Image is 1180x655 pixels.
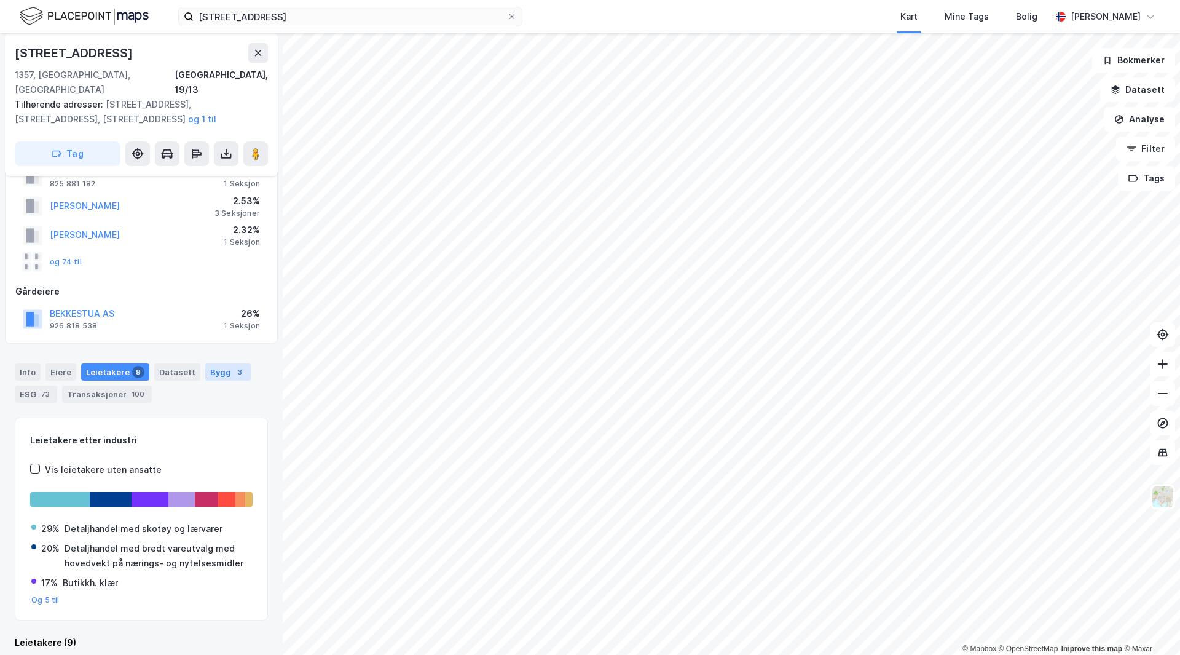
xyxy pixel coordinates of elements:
[154,363,200,381] div: Datasett
[962,645,996,653] a: Mapbox
[1092,48,1175,73] button: Bokmerker
[41,541,60,556] div: 20%
[224,179,260,189] div: 1 Seksjon
[194,7,507,26] input: Søk på adresse, matrikkel, gårdeiere, leietakere eller personer
[224,306,260,321] div: 26%
[205,363,251,381] div: Bygg
[81,363,149,381] div: Leietakere
[15,97,258,127] div: [STREET_ADDRESS], [STREET_ADDRESS], [STREET_ADDRESS]
[15,141,120,166] button: Tag
[41,576,58,590] div: 17%
[15,363,41,381] div: Info
[1071,9,1141,24] div: [PERSON_NAME]
[62,386,152,403] div: Transaksjoner
[15,635,268,650] div: Leietakere (9)
[45,363,76,381] div: Eiere
[214,208,260,218] div: 3 Seksjoner
[65,541,251,571] div: Detaljhandel med bredt vareutvalg med hovedvekt på nærings- og nytelsesmidler
[1061,645,1122,653] a: Improve this map
[15,43,135,63] div: [STREET_ADDRESS]
[15,284,267,299] div: Gårdeiere
[30,433,253,448] div: Leietakere etter industri
[41,522,60,536] div: 29%
[214,194,260,208] div: 2.53%
[65,522,222,536] div: Detaljhandel med skotøy og lærvarer
[39,388,52,400] div: 73
[234,366,246,378] div: 3
[50,179,95,189] div: 825 881 182
[1100,77,1175,102] button: Datasett
[224,321,260,331] div: 1 Seksjon
[900,9,918,24] div: Kart
[1151,485,1174,509] img: Z
[31,595,60,605] button: Og 5 til
[132,366,144,378] div: 9
[15,386,57,403] div: ESG
[15,99,106,109] span: Tilhørende adresser:
[175,68,268,97] div: [GEOGRAPHIC_DATA], 19/13
[1104,107,1175,132] button: Analyse
[224,223,260,237] div: 2.32%
[129,388,147,400] div: 100
[1016,9,1037,24] div: Bolig
[63,576,118,590] div: Butikkh. klær
[945,9,989,24] div: Mine Tags
[1116,137,1175,161] button: Filter
[224,237,260,247] div: 1 Seksjon
[15,68,175,97] div: 1357, [GEOGRAPHIC_DATA], [GEOGRAPHIC_DATA]
[1119,596,1180,655] iframe: Chat Widget
[50,321,97,331] div: 926 818 538
[1118,166,1175,191] button: Tags
[45,462,162,477] div: Vis leietakere uten ansatte
[20,6,149,27] img: logo.f888ab2527a4732fd821a326f86c7f29.svg
[999,645,1058,653] a: OpenStreetMap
